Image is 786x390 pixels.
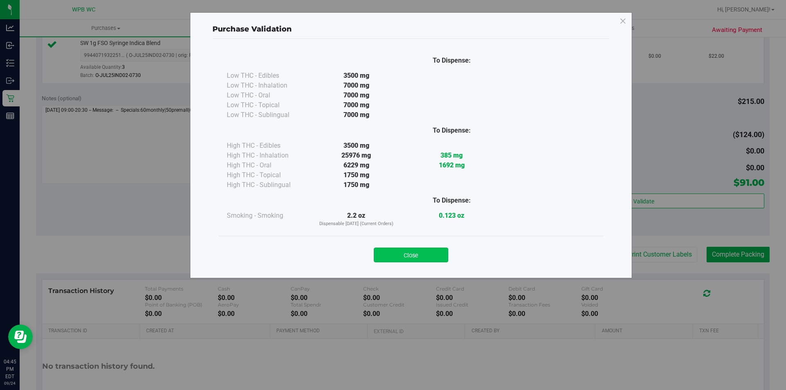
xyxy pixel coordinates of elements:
[227,180,309,190] div: High THC - Sublingual
[227,151,309,160] div: High THC - Inhalation
[309,221,404,228] p: Dispensable [DATE] (Current Orders)
[439,161,465,169] strong: 1692 mg
[227,141,309,151] div: High THC - Edibles
[227,110,309,120] div: Low THC - Sublingual
[212,25,292,34] span: Purchase Validation
[404,56,499,65] div: To Dispense:
[227,170,309,180] div: High THC - Topical
[374,248,448,262] button: Close
[439,212,464,219] strong: 0.123 oz
[227,100,309,110] div: Low THC - Topical
[309,160,404,170] div: 6229 mg
[309,71,404,81] div: 3500 mg
[227,211,309,221] div: Smoking - Smoking
[309,90,404,100] div: 7000 mg
[8,325,33,349] iframe: Resource center
[440,151,463,159] strong: 385 mg
[309,170,404,180] div: 1750 mg
[227,71,309,81] div: Low THC - Edibles
[309,141,404,151] div: 3500 mg
[309,151,404,160] div: 25976 mg
[309,81,404,90] div: 7000 mg
[309,110,404,120] div: 7000 mg
[227,160,309,170] div: High THC - Oral
[227,81,309,90] div: Low THC - Inhalation
[404,126,499,135] div: To Dispense:
[227,90,309,100] div: Low THC - Oral
[309,100,404,110] div: 7000 mg
[309,211,404,228] div: 2.2 oz
[309,180,404,190] div: 1750 mg
[404,196,499,205] div: To Dispense:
